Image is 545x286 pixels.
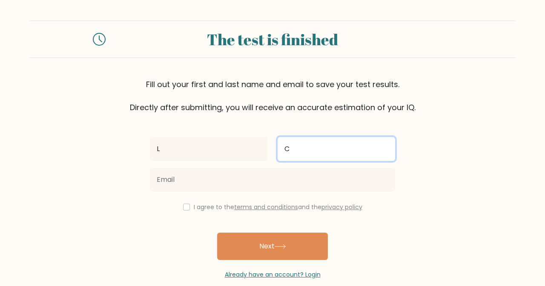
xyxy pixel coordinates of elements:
[234,203,298,211] a: terms and conditions
[321,203,362,211] a: privacy policy
[150,137,267,161] input: First name
[116,28,429,51] div: The test is finished
[150,168,395,192] input: Email
[225,270,321,279] a: Already have an account? Login
[194,203,362,211] label: I agree to the and the
[278,137,395,161] input: Last name
[30,79,515,113] div: Fill out your first and last name and email to save your test results. Directly after submitting,...
[217,233,328,260] button: Next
